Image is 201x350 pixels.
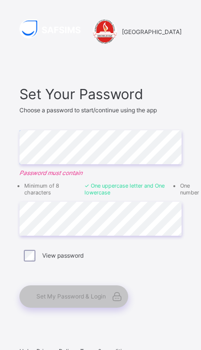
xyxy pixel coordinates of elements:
span: Choose a password to start/continue using the app [19,106,157,114]
li: Minimum of 8 characters [24,182,75,196]
span: [GEOGRAPHIC_DATA] [122,28,182,35]
img: FERSCOAT INTERNATIONAL SCHOOL [93,19,117,44]
li: One uppercase letter and One lowercase [84,182,170,196]
em: Password must contain [19,169,182,176]
label: View password [42,252,84,259]
img: SAFSIMS Logo [19,19,92,38]
span: Set My Password & Login [36,293,106,300]
span: Set Your Password [19,86,182,103]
